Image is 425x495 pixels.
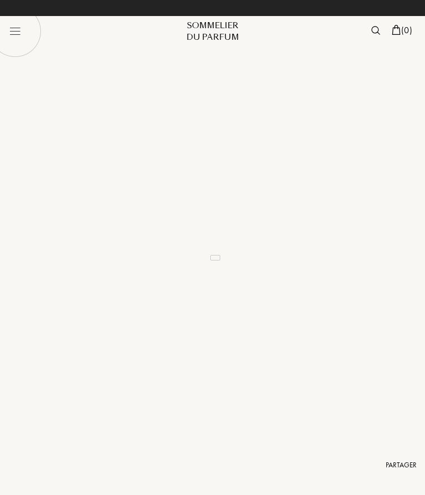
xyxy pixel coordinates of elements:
img: search_icn.svg [371,26,380,35]
div: Sommelier [175,20,250,32]
img: cart.svg [392,25,401,35]
div: du Parfum [175,32,250,43]
span: ( 0 ) [401,24,412,36]
div: Partager [386,460,417,471]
